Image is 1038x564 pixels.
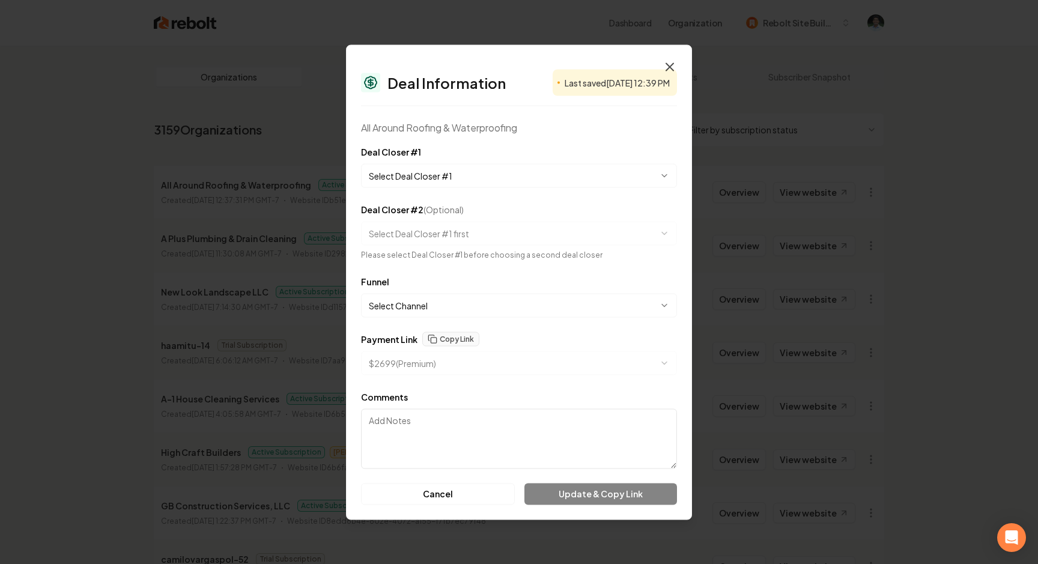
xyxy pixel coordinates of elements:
[423,204,464,214] span: (Optional)
[361,250,677,259] div: Please select Deal Closer #1 before choosing a second deal closer
[361,335,417,343] label: Payment Link
[361,146,421,157] label: Deal Closer #1
[361,391,408,402] label: Comments
[361,204,464,214] label: Deal Closer #2
[361,483,515,505] button: Cancel
[361,120,677,135] div: All Around Roofing & Waterproofing
[422,332,479,346] button: Copy Link
[565,76,670,88] span: Last saved [DATE] 12:39 PM
[387,75,506,89] h2: Deal Information
[361,276,389,287] label: Funnel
